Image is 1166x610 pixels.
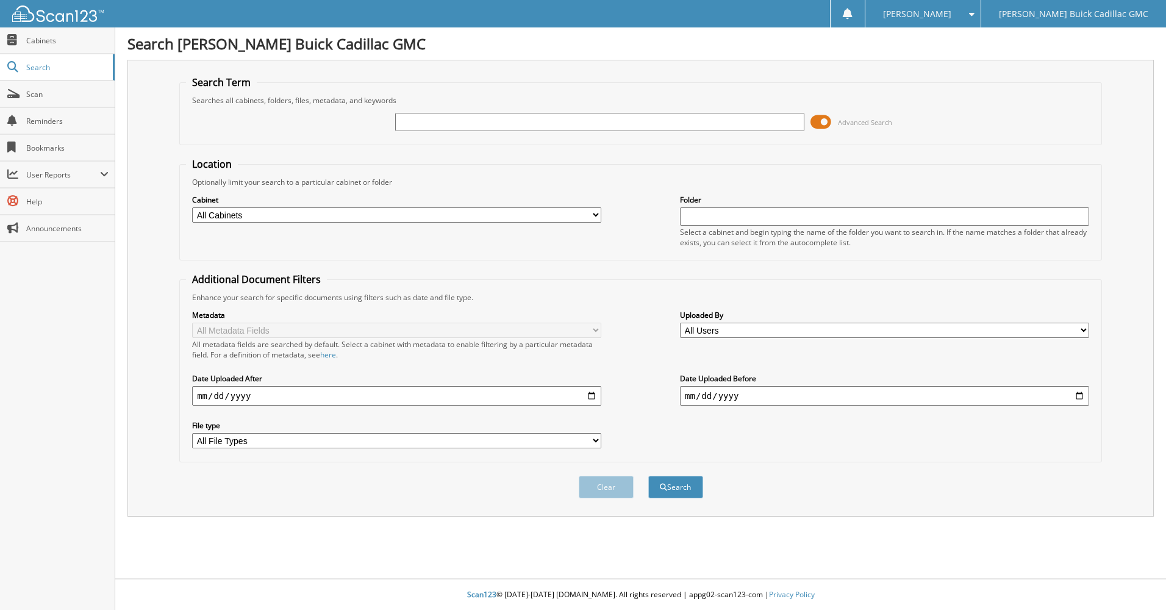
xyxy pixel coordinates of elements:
legend: Location [186,157,238,171]
span: Cabinets [26,35,109,46]
label: Date Uploaded After [192,373,601,384]
button: Clear [579,476,634,498]
span: User Reports [26,170,100,180]
label: Cabinet [192,195,601,205]
span: Reminders [26,116,109,126]
span: [PERSON_NAME] [883,10,951,18]
div: Searches all cabinets, folders, files, metadata, and keywords [186,95,1095,106]
span: Scan123 [467,589,496,600]
span: Announcements [26,223,109,234]
label: Metadata [192,310,601,320]
div: © [DATE]-[DATE] [DOMAIN_NAME]. All rights reserved | appg02-scan123-com | [115,580,1166,610]
legend: Search Term [186,76,257,89]
span: Help [26,196,109,207]
label: File type [192,420,601,431]
label: Date Uploaded Before [680,373,1089,384]
img: scan123-logo-white.svg [12,5,104,22]
span: [PERSON_NAME] Buick Cadillac GMC [999,10,1148,18]
label: Folder [680,195,1089,205]
legend: Additional Document Filters [186,273,327,286]
span: Bookmarks [26,143,109,153]
label: Uploaded By [680,310,1089,320]
h1: Search [PERSON_NAME] Buick Cadillac GMC [127,34,1154,54]
span: Scan [26,89,109,99]
a: here [320,350,336,360]
span: Search [26,62,107,73]
span: Advanced Search [838,118,892,127]
iframe: Chat Widget [1105,551,1166,610]
div: All metadata fields are searched by default. Select a cabinet with metadata to enable filtering b... [192,339,601,360]
input: end [680,386,1089,406]
input: start [192,386,601,406]
div: Enhance your search for specific documents using filters such as date and file type. [186,292,1095,303]
a: Privacy Policy [769,589,815,600]
div: Optionally limit your search to a particular cabinet or folder [186,177,1095,187]
button: Search [648,476,703,498]
div: Select a cabinet and begin typing the name of the folder you want to search in. If the name match... [680,227,1089,248]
